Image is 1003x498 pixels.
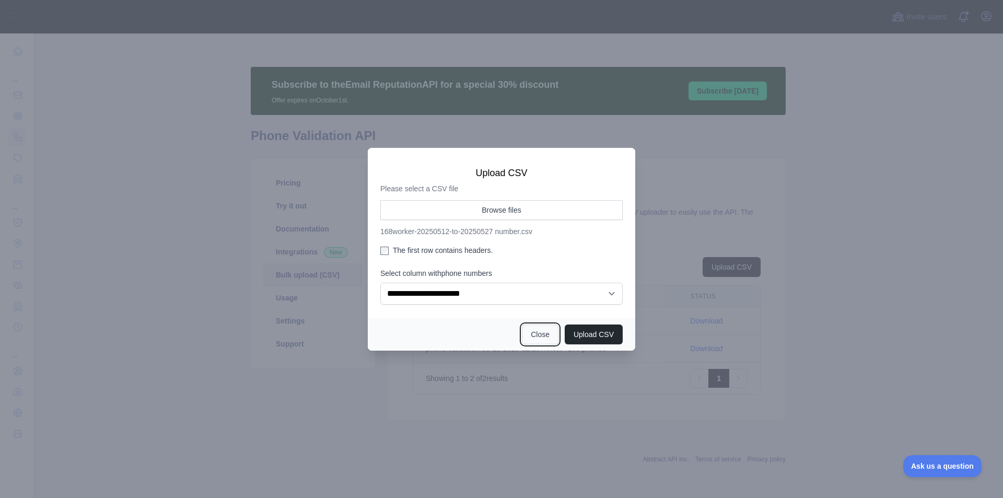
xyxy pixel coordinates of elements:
[380,268,623,279] label: Select column with phone numbers
[380,226,623,237] p: 168worker-20250512-to-20250527 number.csv
[565,325,623,344] button: Upload CSV
[380,167,623,179] h3: Upload CSV
[380,200,623,220] button: Browse files
[380,247,389,255] input: The first row contains headers.
[522,325,558,344] button: Close
[380,245,623,256] label: The first row contains headers.
[903,455,982,477] iframe: Toggle Customer Support
[380,183,623,194] p: Please select a CSV file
